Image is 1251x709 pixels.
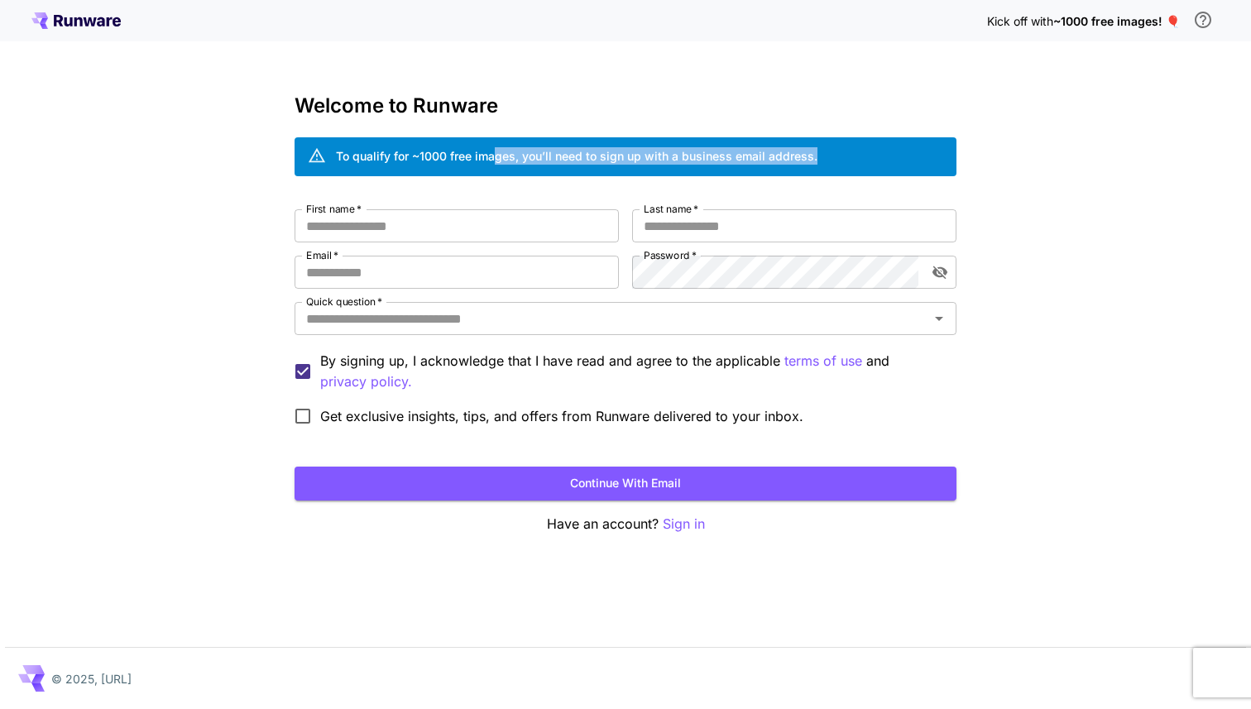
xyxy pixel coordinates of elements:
button: Continue with email [295,467,956,501]
button: Open [927,307,951,330]
label: Email [306,248,338,262]
button: In order to qualify for free credit, you need to sign up with a business email address and click ... [1186,3,1220,36]
button: By signing up, I acknowledge that I have read and agree to the applicable terms of use and [320,371,412,392]
label: Password [644,248,697,262]
button: By signing up, I acknowledge that I have read and agree to the applicable and privacy policy. [784,351,862,371]
p: By signing up, I acknowledge that I have read and agree to the applicable and [320,351,943,392]
label: First name [306,202,362,216]
p: Have an account? [295,514,956,534]
label: Quick question [306,295,382,309]
h3: Welcome to Runware [295,94,956,117]
span: Kick off with [987,14,1053,28]
div: To qualify for ~1000 free images, you’ll need to sign up with a business email address. [336,147,817,165]
p: privacy policy. [320,371,412,392]
label: Last name [644,202,698,216]
span: ~1000 free images! 🎈 [1053,14,1180,28]
p: terms of use [784,351,862,371]
button: toggle password visibility [925,257,955,287]
button: Sign in [663,514,705,534]
span: Get exclusive insights, tips, and offers from Runware delivered to your inbox. [320,406,803,426]
p: © 2025, [URL] [51,670,132,687]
